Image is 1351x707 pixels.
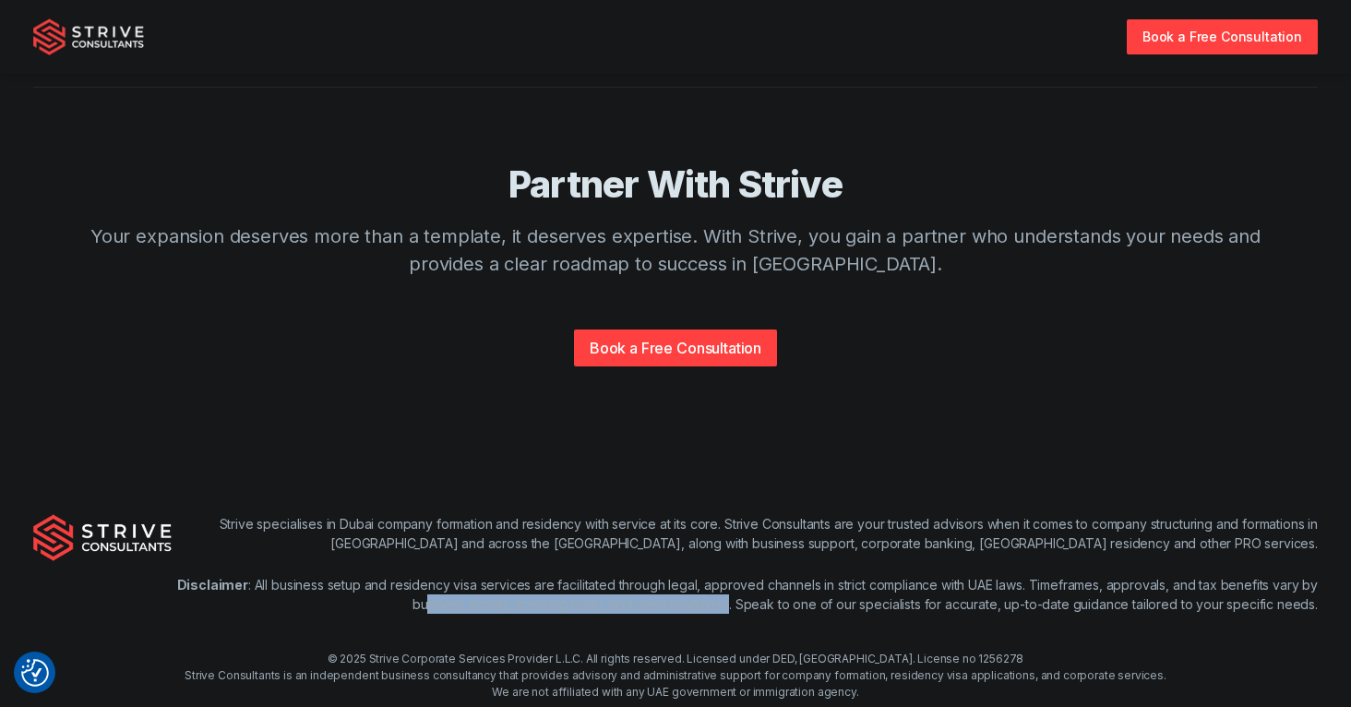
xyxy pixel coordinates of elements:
[172,514,1318,553] p: Strive specialises in Dubai company formation and residency with service at its core. Strive Cons...
[172,575,1318,614] p: : All business setup and residency visa services are facilitated through legal, approved channels...
[21,659,49,687] img: Revisit consent button
[85,162,1266,208] h4: Partner With Strive
[574,330,777,366] a: Book a Free Consultation
[33,18,144,55] img: Strive Consultants
[177,577,248,593] strong: Disclaimer
[1127,19,1318,54] a: Book a Free Consultation
[21,659,49,687] button: Consent Preferences
[33,514,172,560] img: Strive Consultants
[85,222,1266,278] p: Your expansion deserves more than a template, it deserves expertise. With Strive, you gain a part...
